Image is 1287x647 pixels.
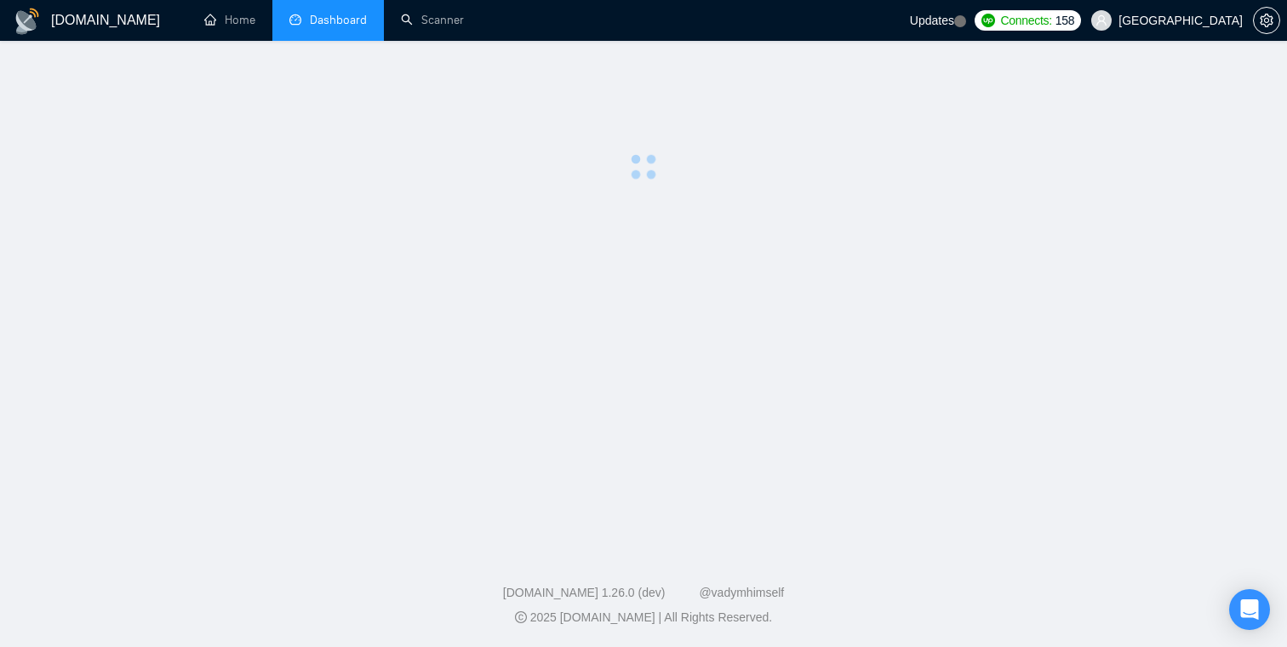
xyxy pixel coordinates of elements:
span: dashboard [289,14,301,26]
img: logo [14,8,41,35]
a: setting [1253,14,1280,27]
span: Dashboard [310,13,367,27]
span: Connects: [1000,11,1051,30]
span: Updates [910,14,954,27]
span: copyright [515,611,527,623]
span: 158 [1055,11,1074,30]
a: homeHome [204,13,255,27]
img: upwork-logo.png [981,14,995,27]
a: searchScanner [401,13,464,27]
div: 2025 [DOMAIN_NAME] | All Rights Reserved. [14,609,1273,627]
button: setting [1253,7,1280,34]
span: user [1095,14,1107,26]
span: setting [1254,14,1279,27]
a: [DOMAIN_NAME] 1.26.0 (dev) [503,586,666,599]
a: @vadymhimself [699,586,784,599]
div: Open Intercom Messenger [1229,589,1270,630]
